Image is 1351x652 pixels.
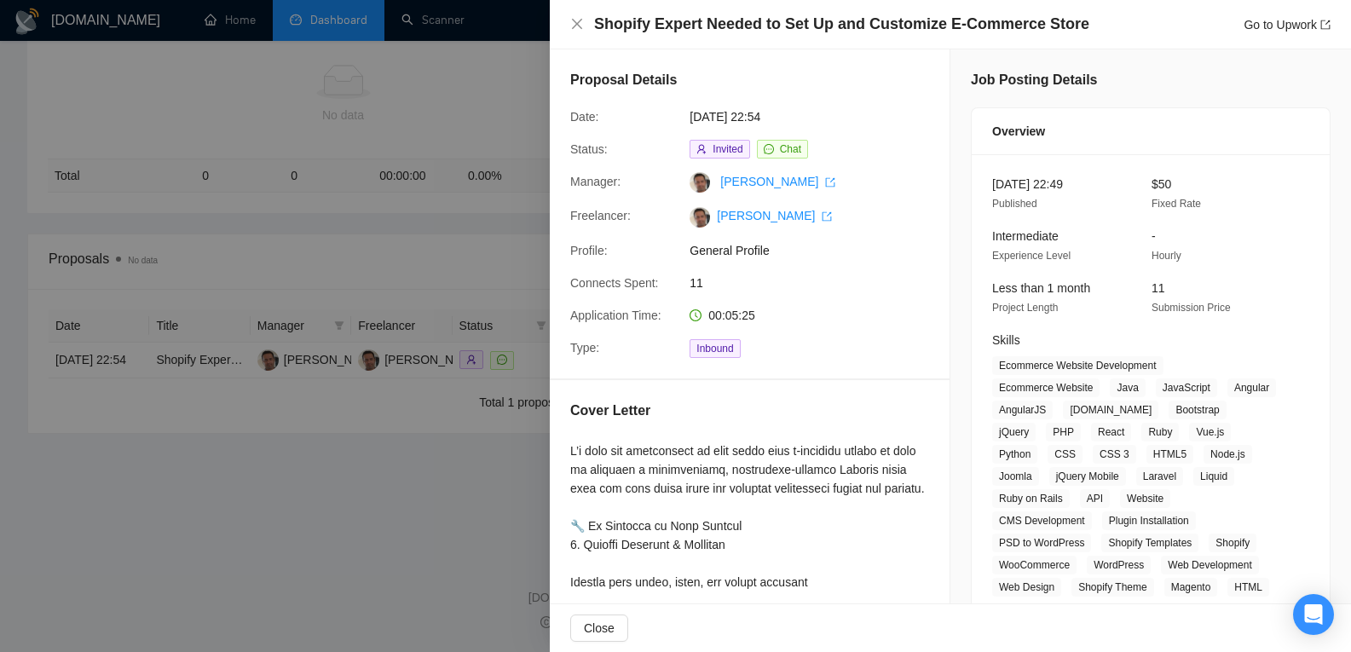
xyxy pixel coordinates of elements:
span: Manager: [570,175,621,188]
span: PHP [1046,423,1081,441]
span: Date: [570,110,598,124]
span: Python [992,445,1037,464]
a: [PERSON_NAME] export [717,209,832,222]
span: Less than 1 month [992,281,1090,295]
span: 11 [690,274,945,292]
span: message [764,144,774,154]
h5: Cover Letter [570,401,650,421]
span: Invited [713,143,742,155]
span: Shopify [1209,534,1256,552]
span: $50 [1152,177,1171,191]
span: Freelancer: [570,209,631,222]
button: Close [570,17,584,32]
span: WooCommerce [992,556,1077,574]
button: Close [570,614,628,642]
span: Experience Level [992,250,1071,262]
span: HTML [1227,578,1269,597]
span: AngularJS [992,401,1053,419]
span: HTML5 [1146,445,1193,464]
span: Vue.js [1189,423,1231,441]
span: Hourly [1152,250,1181,262]
span: Inbound [690,339,740,358]
h5: Proposal Details [570,70,677,90]
span: Angular [1227,378,1276,397]
span: Bootstrap [1169,401,1226,419]
span: Java [1110,378,1145,397]
span: Overview [992,122,1045,141]
span: export [825,177,835,188]
span: PSD to WordPress [992,534,1091,552]
span: close [570,17,584,31]
span: Application Time: [570,309,661,322]
span: Web Design [992,578,1061,597]
span: Liquid [1193,467,1234,486]
span: Fixed Rate [1152,198,1201,210]
span: Web Development [1161,556,1259,574]
span: 11 [1152,281,1165,295]
span: General Profile [690,241,945,260]
span: CSS [1048,445,1083,464]
span: Ecommerce Website Development [992,356,1163,375]
span: Ruby on Rails [992,489,1070,508]
span: Chat [780,143,801,155]
span: Magento [1164,578,1218,597]
span: Status: [570,142,608,156]
span: [DATE] 22:49 [992,177,1063,191]
span: clock-circle [690,309,701,321]
span: JavaScript [1156,378,1217,397]
span: React [1091,423,1131,441]
span: Ruby [1141,423,1179,441]
a: Go to Upworkexport [1244,18,1331,32]
img: c1GChE0rw3-jQZpK59v95K2GPV0itFlb7wA4DSbhyAAeG2ta4MtFQNXzbegWwXHDeJ [690,207,710,228]
span: user-add [696,144,707,154]
span: Joomla [992,467,1039,486]
span: Submission Price [1152,302,1231,314]
span: Laravel [1136,467,1183,486]
span: [DOMAIN_NAME] [1063,401,1158,419]
span: Skills [992,333,1020,347]
h5: Job Posting Details [971,70,1097,90]
span: Close [584,619,615,638]
div: Open Intercom Messenger [1293,594,1334,635]
span: 00:05:25 [708,309,755,322]
span: Shopify Theme [1071,578,1154,597]
span: [DATE] 22:54 [690,107,945,126]
span: Node.js [1204,445,1252,464]
span: CSS 3 [1093,445,1136,464]
span: WordPress [1087,556,1151,574]
span: Shopify Templates [1101,534,1198,552]
span: Profile: [570,244,608,257]
span: Ecommerce Website [992,378,1100,397]
h4: Shopify Expert Needed to Set Up and Customize E-Commerce Store [594,14,1089,35]
span: API [1080,489,1110,508]
span: Project Length [992,302,1058,314]
span: - [1152,229,1156,243]
span: CMS Development [992,511,1092,530]
span: Website [1120,489,1170,508]
span: Intermediate [992,229,1059,243]
span: export [1320,20,1331,30]
a: [PERSON_NAME] export [720,175,835,188]
span: jQuery Mobile [1049,467,1126,486]
span: Plugin Installation [1102,511,1196,530]
span: jQuery [992,423,1036,441]
span: Published [992,198,1037,210]
span: Connects Spent: [570,276,659,290]
span: Type: [570,341,599,355]
span: export [822,211,832,222]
